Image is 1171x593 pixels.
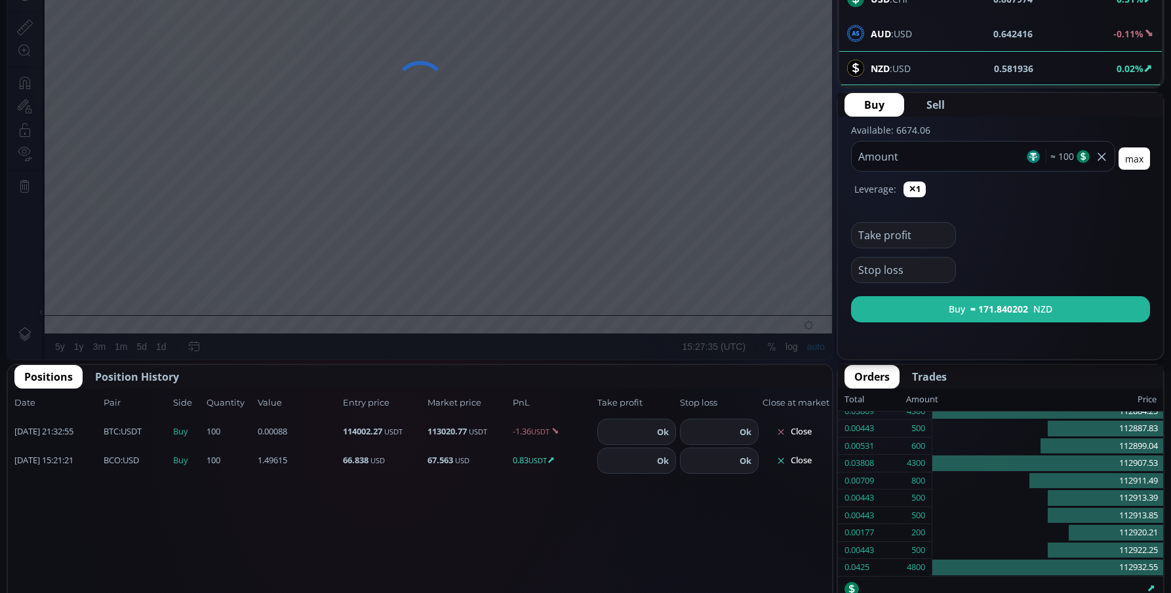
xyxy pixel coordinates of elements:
[906,391,938,408] div: Amount
[237,32,244,42] div: C
[14,365,83,389] button: Positions
[14,425,100,438] span: [DATE] 21:32:55
[844,455,874,472] div: 0.03808
[191,32,207,42] div: 0.00
[343,396,424,410] span: Entry price
[932,559,1163,576] div: 112932.55
[932,524,1163,542] div: 112920.21
[173,396,203,410] span: Side
[265,32,357,42] div: −114271.24 (−100.00%)
[14,454,100,467] span: [DATE] 15:21:21
[675,527,738,537] span: 15:27:35 (UTC)
[932,438,1163,455] div: 112899.04
[911,472,925,489] div: 800
[528,455,547,465] small: USDT
[932,455,1163,472] div: 112907.53
[844,559,869,576] div: 0.0425
[156,32,163,42] div: O
[911,507,925,524] div: 500
[343,425,382,437] b: 114002.27
[104,396,169,410] span: Pair
[134,30,146,42] div: Market open
[844,420,874,437] div: 0.00443
[207,425,254,438] span: 100
[14,396,100,410] span: Date
[513,425,594,438] span: -1.36
[258,396,339,410] span: Value
[43,30,64,42] div: BTC
[469,427,487,436] small: USDT
[173,425,203,438] span: Buy
[932,542,1163,560] div: 112922.25
[907,93,964,117] button: Sell
[680,396,759,410] span: Stop loss
[911,524,925,541] div: 200
[47,527,57,537] div: 5y
[912,369,947,385] span: Trades
[970,302,1028,316] b: ≈ 171.840202
[148,527,159,537] div: 1d
[24,369,73,385] span: Positions
[107,527,119,537] div: 1m
[513,454,594,467] span: 0.83
[755,520,773,545] div: Toggle Percentage
[95,369,179,385] span: Position History
[384,427,403,436] small: USDT
[12,175,22,187] div: 
[531,427,549,436] small: USDT
[736,453,755,468] button: Ok
[1113,28,1143,40] b: -0.11%
[844,542,874,559] div: 0.00443
[207,396,254,410] span: Quantity
[902,365,957,389] button: Trades
[763,421,825,442] button: Close
[871,28,891,40] b: AUD
[854,182,896,196] label: Leverage:
[773,520,795,545] div: Toggle Log Scale
[85,30,124,42] div: Bitcoin
[763,396,825,410] span: Close at market
[343,454,368,466] b: 66.838
[844,391,906,408] div: Total
[938,391,1157,408] div: Price
[851,296,1150,322] button: Buy≈ 171.840202NZD
[104,425,119,437] b: BTC
[258,454,339,467] span: 1.49615
[932,472,1163,490] div: 112911.49
[129,527,140,537] div: 5d
[932,489,1163,507] div: 112913.39
[245,7,285,18] div: Indicators
[164,32,180,42] div: 0.00
[854,369,890,385] span: Orders
[911,489,925,507] div: 500
[907,455,925,472] div: 4300
[932,507,1163,525] div: 112913.85
[799,527,817,537] div: auto
[844,472,874,489] div: 0.00709
[844,524,874,541] div: 0.00177
[795,520,822,545] div: Toggle Auto Scale
[370,455,385,465] small: USD
[212,32,217,42] div: L
[111,7,118,18] div: D
[932,403,1163,421] div: 112884.25
[176,7,214,18] div: Compare
[871,27,912,41] span: :USD
[670,520,742,545] button: 15:27:35 (UTC)
[85,365,189,389] button: Position History
[932,420,1163,438] div: 112887.83
[64,30,85,42] div: 1D
[736,425,755,439] button: Ok
[104,454,121,466] b: BCO
[217,32,233,42] div: 0.00
[911,420,925,437] div: 500
[597,396,676,410] span: Take profit
[844,93,904,117] button: Buy
[844,489,874,507] div: 0.00443
[30,489,36,507] div: Hide Drawings Toolbar
[66,527,76,537] div: 1y
[653,453,673,468] button: Ok
[993,27,1033,41] b: 0.642416
[85,527,98,537] div: 3m
[864,97,884,113] span: Buy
